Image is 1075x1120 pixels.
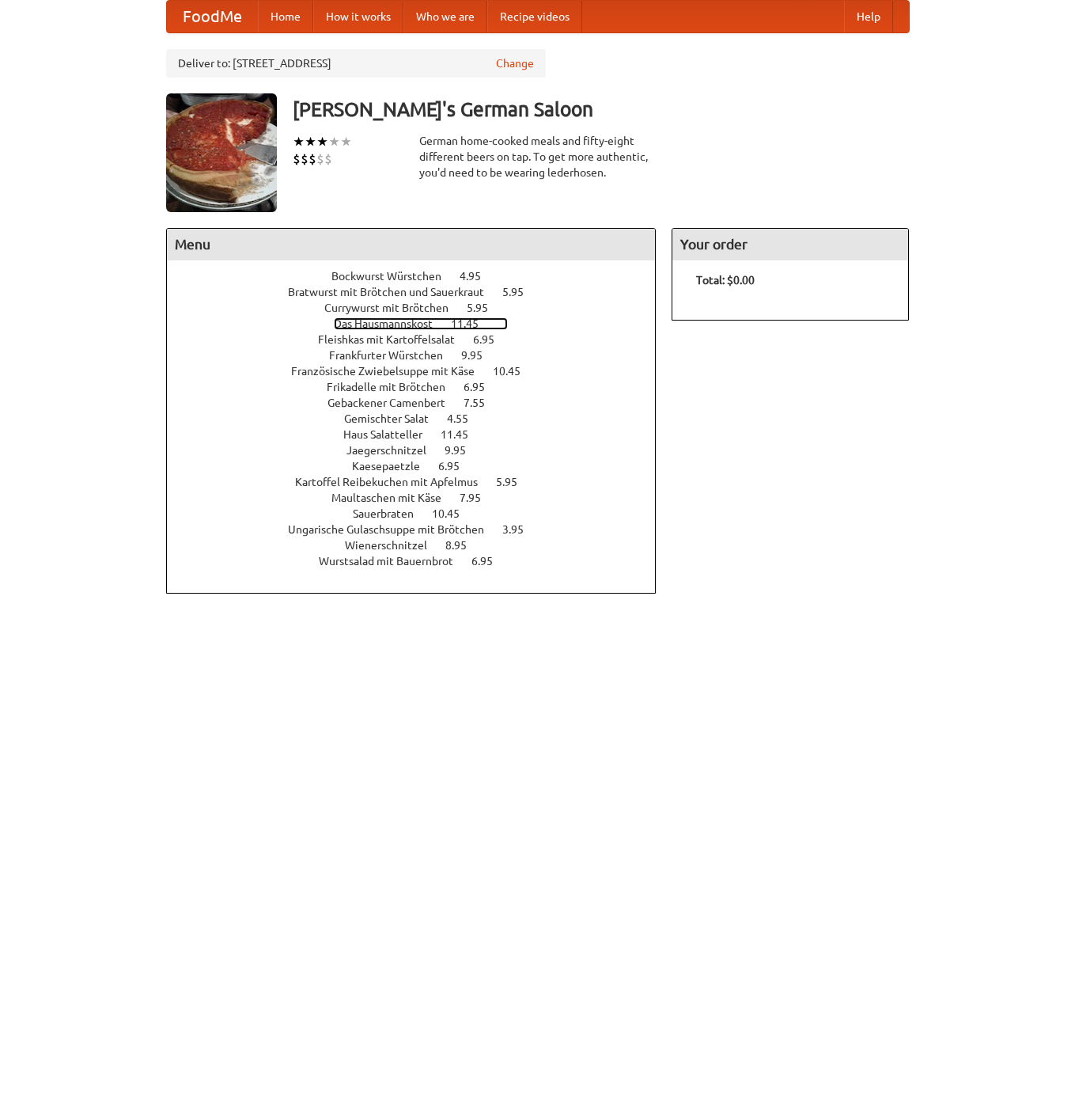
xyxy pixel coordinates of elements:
span: 11.45 [441,428,484,441]
img: angular.jpg [166,93,277,212]
a: Frikadelle mit Brötchen 6.95 [327,381,514,393]
a: Fleishkas mit Kartoffelsalat 6.95 [318,333,524,346]
span: Gebackener Camenbert [327,397,461,409]
a: Kartoffel Reibekuchen mit Apfelmus 5.95 [295,476,547,488]
a: Gemischter Salat 4.55 [344,412,498,425]
a: Französische Zwiebelsuppe mit Käse 10.45 [291,365,550,378]
span: 4.95 [460,270,497,283]
span: Ungarische Gulaschsuppe mit Brötchen [288,523,500,536]
div: Deliver to: [STREET_ADDRESS] [166,49,546,78]
a: Das Hausmannskost 11.45 [334,317,508,330]
span: 6.95 [471,555,509,568]
a: Bratwurst mit Brötchen und Sauerkraut 5.95 [288,286,553,298]
span: Wienerschnitzel [345,539,443,552]
span: Haus Salatteller [343,428,438,441]
li: $ [308,150,316,168]
span: 5.95 [502,286,539,298]
span: Jaegerschnitzel [346,444,442,457]
span: Gemischter Salat [344,412,445,425]
span: 11.45 [451,317,494,330]
span: Kartoffel Reibekuchen mit Apfelmus [295,476,494,488]
li: $ [316,150,324,168]
span: Fleishkas mit Kartoffelsalat [318,333,471,346]
li: ★ [305,133,316,150]
div: German home-cooked meals and fifty-eight different beers on tap. To get more authentic, you'd nee... [419,133,657,180]
a: Wurstsalad mit Bauernbrot 6.95 [319,555,522,568]
span: 4.55 [447,412,484,425]
a: Wienerschnitzel 8.95 [345,539,496,552]
li: $ [324,150,332,168]
a: Kaesepaetzle 6.95 [352,460,489,473]
span: Currywurst mit Brötchen [324,302,464,314]
a: Sauerbraten 10.45 [353,507,489,520]
a: FoodMe [167,1,258,32]
a: Gebackener Camenbert 7.55 [327,397,514,409]
a: Bockwurst Würstchen 4.95 [331,270,510,283]
span: Sauerbraten [353,507,430,520]
span: 8.95 [445,539,483,552]
a: Ungarische Gulaschsuppe mit Brötchen 3.95 [288,523,553,536]
span: 10.45 [493,365,536,378]
span: 10.45 [432,507,475,520]
span: Französische Zwiebelsuppe mit Käse [291,365,490,378]
li: $ [293,150,301,168]
h4: Menu [167,229,656,260]
li: ★ [293,133,305,150]
a: Help [844,1,893,32]
span: 7.55 [464,397,501,409]
span: 5.95 [467,302,504,314]
li: ★ [316,133,328,150]
span: 9.95 [445,444,482,457]
span: 6.95 [464,381,501,393]
a: Frankfurter Würstchen 9.95 [329,349,512,362]
span: Kaesepaetzle [352,460,436,473]
a: How it works [313,1,403,32]
span: 5.95 [496,476,533,488]
a: Haus Salatteller 11.45 [343,428,498,441]
a: Currywurst mit Brötchen 5.95 [324,302,517,314]
span: 6.95 [473,333,510,346]
span: Wurstsalad mit Bauernbrot [319,555,469,568]
h3: [PERSON_NAME]'s German Saloon [293,93,910,125]
span: 3.95 [502,523,539,536]
span: Bockwurst Würstchen [331,270,457,283]
a: Jaegerschnitzel 9.95 [346,444,495,457]
li: ★ [328,133,340,150]
span: Frankfurter Würstchen [329,349,459,362]
b: Total: $0.00 [696,274,755,287]
span: 6.95 [438,460,475,473]
span: Bratwurst mit Brötchen und Sauerkraut [288,286,500,298]
span: Das Hausmannskost [334,317,449,330]
h4: Your order [672,229,908,260]
span: 7.95 [460,492,497,504]
li: $ [301,150,308,168]
a: Home [258,1,313,32]
a: Who we are [403,1,487,32]
span: Maultaschen mit Käse [331,492,457,504]
span: Frikadelle mit Brötchen [327,381,461,393]
a: Recipe videos [487,1,582,32]
a: Change [496,55,534,71]
a: Maultaschen mit Käse 7.95 [331,492,510,504]
span: 9.95 [461,349,498,362]
li: ★ [340,133,352,150]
